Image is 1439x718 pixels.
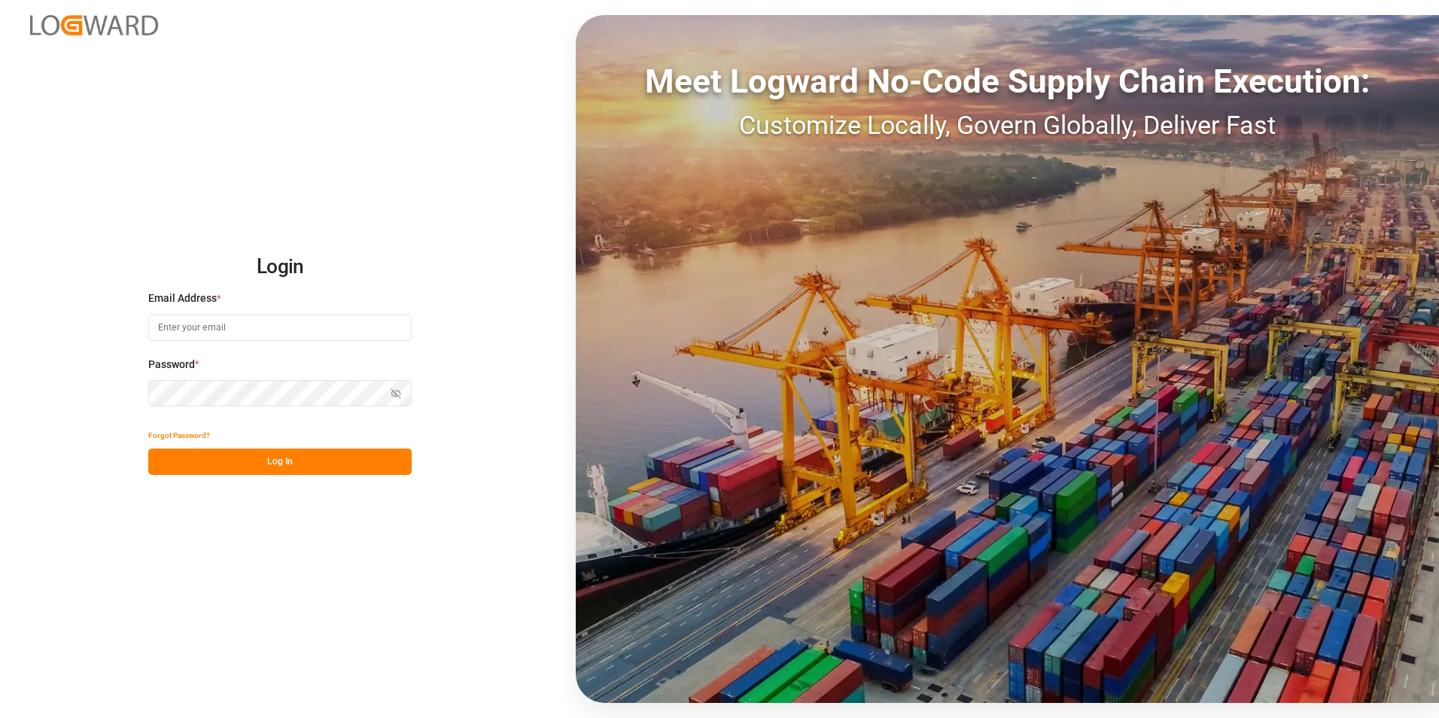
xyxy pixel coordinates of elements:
[576,56,1439,106] div: Meet Logward No-Code Supply Chain Execution:
[148,315,412,341] input: Enter your email
[148,243,412,291] h2: Login
[576,106,1439,145] div: Customize Locally, Govern Globally, Deliver Fast
[148,422,210,449] button: Forgot Password?
[30,15,158,35] img: Logward_new_orange.png
[148,449,412,475] button: Log In
[148,291,217,306] span: Email Address
[148,357,195,373] span: Password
